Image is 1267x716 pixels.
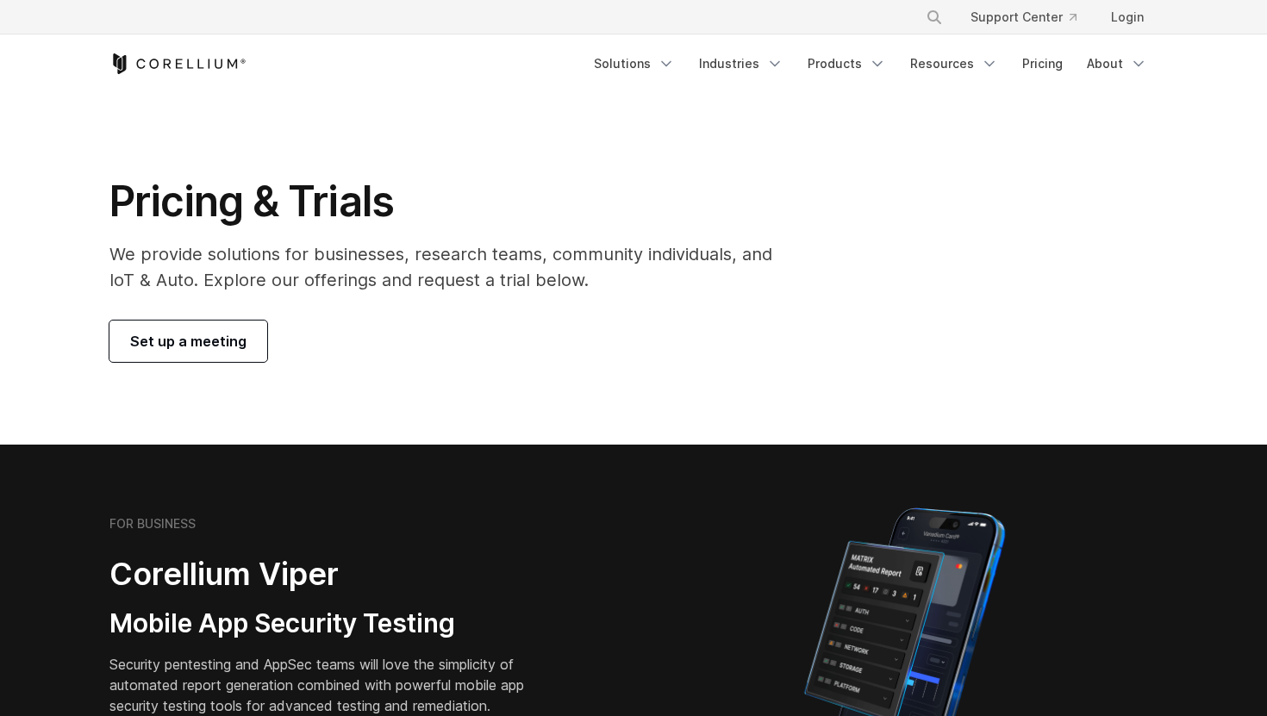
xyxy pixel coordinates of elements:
a: Login [1097,2,1158,33]
span: Set up a meeting [130,331,247,352]
a: Corellium Home [109,53,247,74]
a: Support Center [957,2,1090,33]
h2: Corellium Viper [109,555,551,594]
h3: Mobile App Security Testing [109,607,551,640]
a: Pricing [1012,48,1073,79]
a: Solutions [584,48,685,79]
div: Navigation Menu [584,48,1158,79]
div: Navigation Menu [905,2,1158,33]
a: About [1077,48,1158,79]
a: Resources [900,48,1008,79]
h6: FOR BUSINESS [109,516,196,532]
p: Security pentesting and AppSec teams will love the simplicity of automated report generation comb... [109,654,551,716]
p: We provide solutions for businesses, research teams, community individuals, and IoT & Auto. Explo... [109,241,796,293]
a: Products [797,48,896,79]
a: Industries [689,48,794,79]
a: Set up a meeting [109,321,267,362]
h1: Pricing & Trials [109,176,796,227]
button: Search [919,2,950,33]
